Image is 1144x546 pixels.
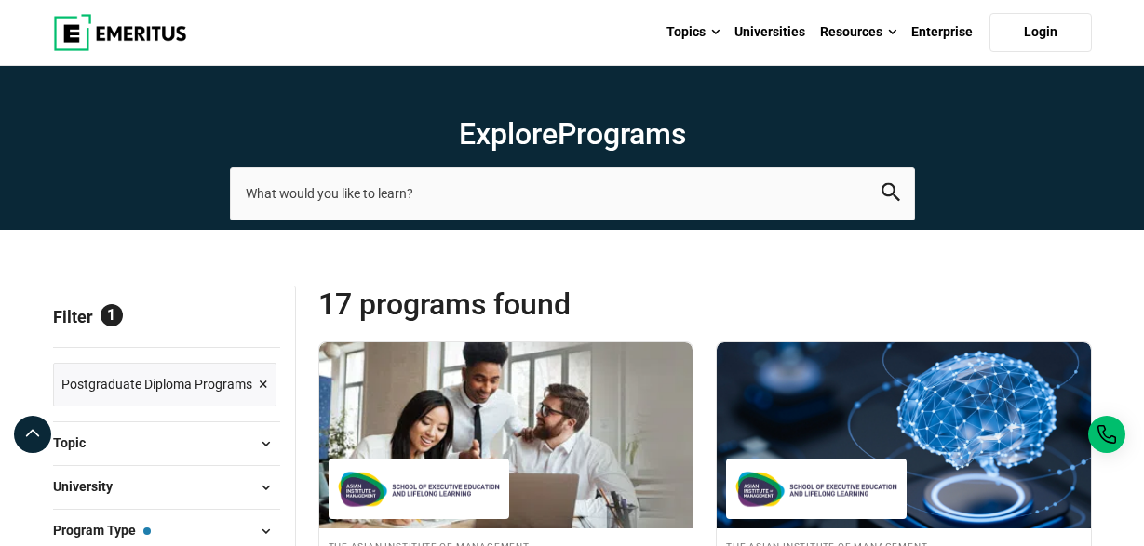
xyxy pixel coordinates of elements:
[882,183,900,205] button: search
[558,116,686,152] span: Programs
[53,476,128,497] span: University
[230,167,915,220] input: search-page
[717,342,1091,528] img: Postgraduate Diploma in Artificial Intelligence and Machine learning | Online AI and Machine Lear...
[882,188,900,206] a: search
[53,433,101,453] span: Topic
[53,473,280,501] button: University
[989,13,1092,52] a: Login
[53,517,280,545] button: Program Type
[222,307,280,331] a: Reset all
[319,342,693,528] img: Postgraduate Diploma Program in General Management (E-Learning) | Online Business Management Course
[338,468,500,510] img: The Asian Institute of Management
[230,115,915,153] h1: Explore
[53,363,276,406] a: Postgraduate Diploma Programs ×
[61,374,252,394] span: Postgraduate Diploma Programs
[53,430,280,458] button: Topic
[735,468,897,510] img: The Asian Institute of Management
[101,304,123,326] span: 1
[259,371,268,398] span: ×
[53,286,280,347] p: Filter
[318,286,706,323] span: 17 Programs found
[53,520,151,540] span: Program Type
